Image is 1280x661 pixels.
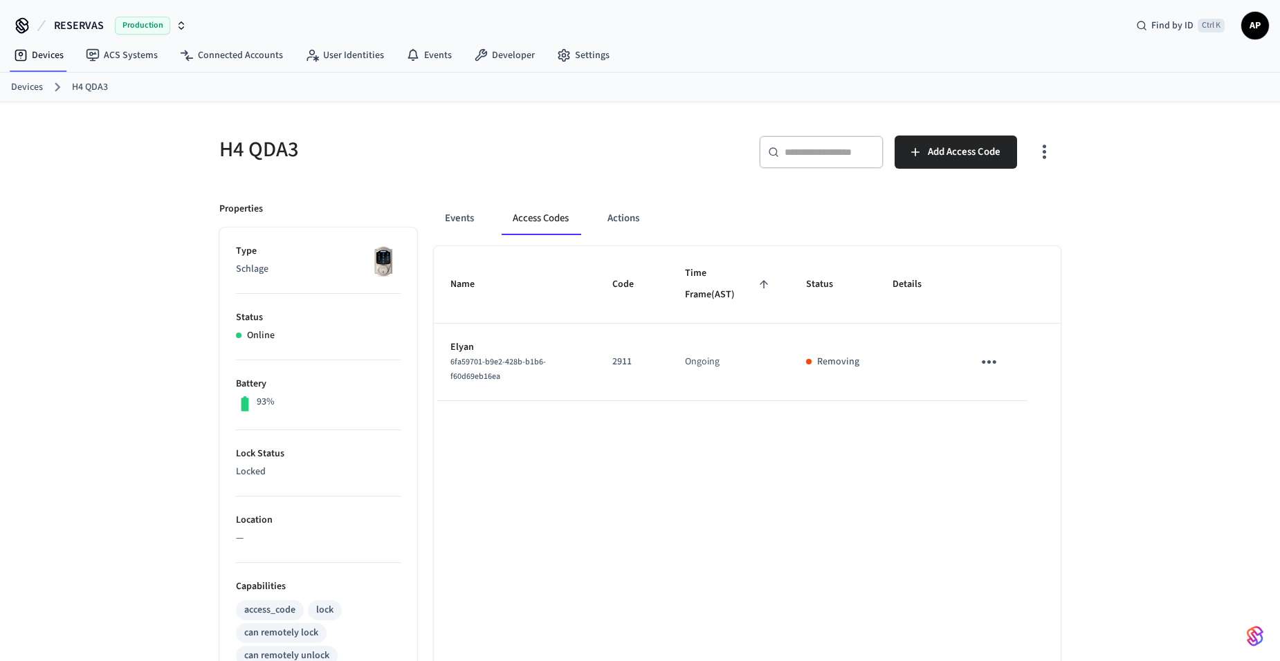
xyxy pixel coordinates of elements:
[450,340,579,355] p: Elyan
[612,274,652,295] span: Code
[895,136,1017,169] button: Add Access Code
[72,80,108,95] a: H4 QDA3
[115,17,170,35] span: Production
[236,244,401,259] p: Type
[806,274,851,295] span: Status
[1241,12,1269,39] button: AP
[169,43,294,68] a: Connected Accounts
[434,202,1061,235] div: ant example
[502,202,580,235] button: Access Codes
[219,136,632,164] h5: H4 QDA3
[244,626,318,640] div: can remotely lock
[236,262,401,277] p: Schlage
[236,377,401,391] p: Battery
[236,513,401,528] p: Location
[257,395,275,409] p: 93%
[463,43,546,68] a: Developer
[685,263,772,306] span: Time Frame(AST)
[294,43,395,68] a: User Identities
[395,43,463,68] a: Events
[817,355,859,369] p: Removing
[434,202,485,235] button: Events
[612,355,652,369] p: 2911
[1198,19,1225,32] span: Ctrl K
[316,603,333,617] div: lock
[236,531,401,546] p: —
[3,43,75,68] a: Devices
[450,274,493,295] span: Name
[546,43,621,68] a: Settings
[236,447,401,461] p: Lock Status
[11,80,43,95] a: Devices
[596,202,650,235] button: Actions
[1125,13,1236,38] div: Find by IDCtrl K
[1247,625,1263,647] img: SeamLogoGradient.69752ec5.svg
[219,202,263,216] p: Properties
[236,310,401,325] p: Status
[366,244,401,279] img: Schlage Sense Smart Deadbolt with Camelot Trim, Front
[450,356,546,382] span: 6fa59701-b9e2-428b-b1b6-f60d69eb16ea
[893,274,940,295] span: Details
[75,43,169,68] a: ACS Systems
[1243,13,1268,38] span: AP
[247,328,275,343] p: Online
[434,246,1061,401] table: sticky table
[244,603,295,617] div: access_code
[668,324,789,401] td: Ongoing
[236,465,401,479] p: Locked
[928,143,1000,161] span: Add Access Code
[236,579,401,594] p: Capabilities
[1151,19,1194,32] span: Find by ID
[54,17,104,34] span: RESERVAS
